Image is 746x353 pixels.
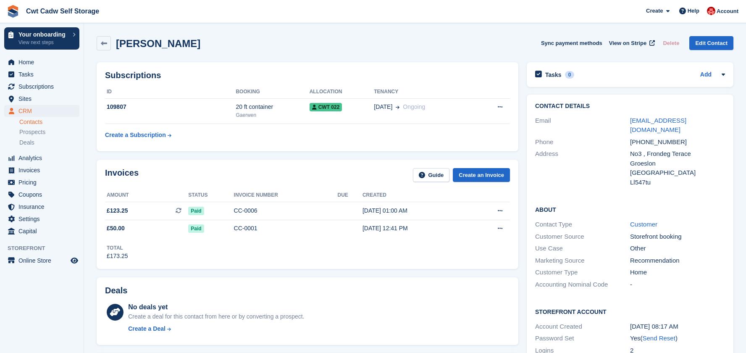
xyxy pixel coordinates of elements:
[630,137,725,147] div: [PHONE_NUMBER]
[128,302,304,312] div: No deals yet
[630,256,725,266] div: Recommendation
[116,38,200,49] h2: [PERSON_NAME]
[107,244,128,252] div: Total
[18,105,69,117] span: CRM
[4,189,79,200] a: menu
[453,168,510,182] a: Create an Invoice
[640,335,677,342] span: ( )
[413,168,450,182] a: Guide
[19,128,45,136] span: Prospects
[7,5,19,18] img: stora-icon-8386f47178a22dfd0bd8f6a31ec36ba5ce8667c1dd55bd0f319d3a0aa187defe.svg
[105,168,139,182] h2: Invoices
[630,117,686,134] a: [EMAIL_ADDRESS][DOMAIN_NAME]
[630,168,725,178] div: [GEOGRAPHIC_DATA]
[535,220,630,229] div: Contact Type
[4,164,79,176] a: menu
[105,131,166,140] div: Create a Subscription
[4,176,79,188] a: menu
[8,244,84,253] span: Storefront
[234,189,338,202] th: Invoice number
[18,32,68,37] p: Your onboarding
[4,255,79,266] a: menu
[630,322,725,332] div: [DATE] 08:17 AM
[4,225,79,237] a: menu
[707,7,715,15] img: Rhian Davies
[188,189,234,202] th: Status
[105,103,236,111] div: 109807
[4,105,79,117] a: menu
[535,307,725,316] h2: Storefront Account
[19,138,79,147] a: Deals
[234,206,338,215] div: CC-0006
[236,103,309,111] div: 20 ft container
[646,7,663,15] span: Create
[18,225,69,237] span: Capital
[535,244,630,253] div: Use Case
[642,335,675,342] a: Send Reset
[19,139,34,147] span: Deals
[374,85,475,99] th: Tenancy
[128,324,304,333] a: Create a Deal
[18,164,69,176] span: Invoices
[4,201,79,213] a: menu
[535,280,630,290] div: Accounting Nominal Code
[18,176,69,188] span: Pricing
[236,85,309,99] th: Booking
[18,56,69,68] span: Home
[4,27,79,50] a: Your onboarding View next steps
[630,334,725,343] div: Yes
[4,152,79,164] a: menu
[630,268,725,277] div: Home
[4,93,79,105] a: menu
[107,224,125,233] span: £50.00
[403,103,425,110] span: Ongoing
[717,7,738,16] span: Account
[606,36,657,50] a: View on Stripe
[535,232,630,242] div: Customer Source
[535,137,630,147] div: Phone
[535,256,630,266] div: Marketing Source
[128,324,165,333] div: Create a Deal
[630,149,725,159] div: No3 , Frondeg Terace
[630,244,725,253] div: Other
[609,39,646,47] span: View on Stripe
[362,224,469,233] div: [DATE] 12:41 PM
[535,116,630,135] div: Email
[234,224,338,233] div: CC-0001
[18,81,69,92] span: Subscriptions
[541,36,602,50] button: Sync payment methods
[19,128,79,137] a: Prospects
[535,103,725,110] h2: Contact Details
[565,71,575,79] div: 0
[19,118,79,126] a: Contacts
[18,152,69,164] span: Analytics
[310,85,374,99] th: Allocation
[535,149,630,187] div: Address
[105,189,188,202] th: Amount
[535,334,630,343] div: Password Set
[630,159,725,169] div: Groeslon
[700,70,712,80] a: Add
[18,68,69,80] span: Tasks
[535,322,630,332] div: Account Created
[4,81,79,92] a: menu
[338,189,362,202] th: Due
[688,7,699,15] span: Help
[18,255,69,266] span: Online Store
[630,280,725,290] div: -
[689,36,733,50] a: Edit Contact
[105,71,510,80] h2: Subscriptions
[236,111,309,119] div: Gaerwen
[535,268,630,277] div: Customer Type
[69,256,79,266] a: Preview store
[18,93,69,105] span: Sites
[128,312,304,321] div: Create a deal for this contact from here or by converting a prospect.
[310,103,342,111] span: CWT 022
[107,206,128,215] span: £123.25
[4,68,79,80] a: menu
[188,207,204,215] span: Paid
[18,189,69,200] span: Coupons
[18,213,69,225] span: Settings
[545,71,562,79] h2: Tasks
[107,252,128,261] div: £173.25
